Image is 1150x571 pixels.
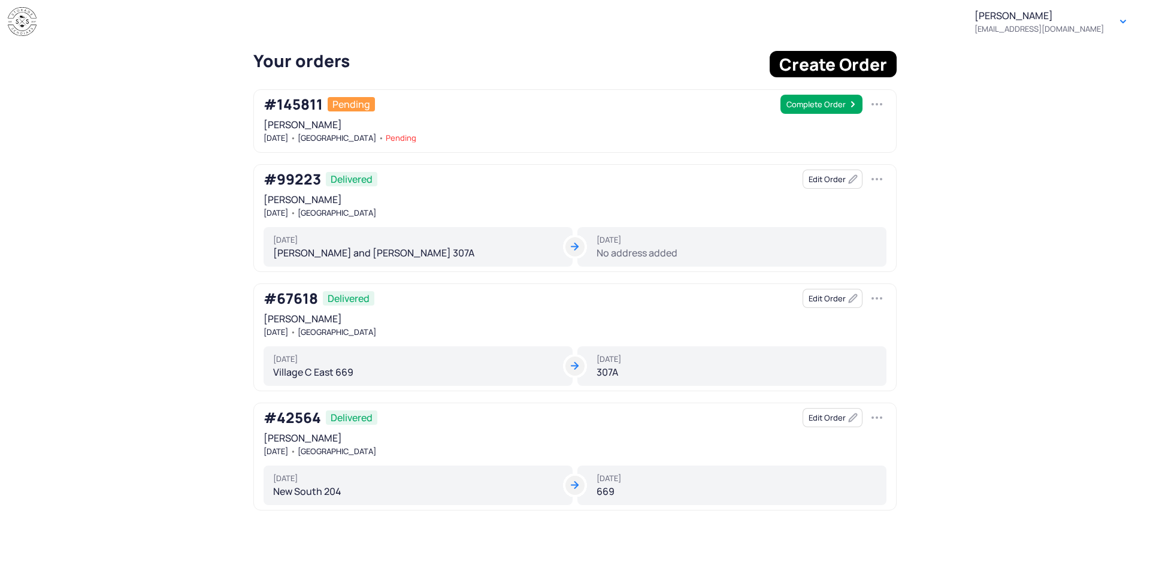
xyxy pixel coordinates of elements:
span: Pending [332,98,370,110]
span: Delivered [328,292,370,304]
li: [GEOGRAPHIC_DATA] [288,133,376,143]
span: Delivered [331,173,373,185]
button: Create Order [770,51,897,77]
span: #145811 [264,96,323,113]
li: [GEOGRAPHIC_DATA] [288,446,376,456]
div: [PERSON_NAME] [264,313,886,337]
li: [DATE] [254,133,288,143]
div: No address added [577,227,886,267]
span: [EMAIL_ADDRESS][DOMAIN_NAME] [975,24,1104,34]
span: #99223 [264,171,321,188]
button: Edit Order [803,170,862,189]
div: New South 204 [264,466,573,505]
div: 307A [577,346,886,386]
li: [DATE] [254,208,288,217]
button: Edit Order [803,408,862,427]
li: Pending [376,133,416,143]
div: [DATE] [273,473,563,483]
span: #42564 [264,409,321,426]
div: [DATE] [597,235,877,244]
h5: Your orders [253,51,762,70]
div: [DATE] [597,473,877,483]
div: [PERSON_NAME] [264,432,886,456]
button: Complete Order [780,95,862,114]
div: [PERSON_NAME] [264,119,886,143]
div: [PERSON_NAME] [975,10,1104,34]
div: 669 [577,466,886,505]
span: #67618 [264,290,318,307]
div: [PERSON_NAME] [264,194,886,217]
li: [DATE] [254,446,288,456]
button: Edit Order [803,289,862,308]
div: [DATE] [597,354,877,364]
div: [DATE] [273,354,563,364]
div: Village C East 669 [264,346,573,386]
div: [DATE] [273,235,563,244]
li: [GEOGRAPHIC_DATA] [288,208,376,217]
div: [PERSON_NAME] and [PERSON_NAME] 307A [264,227,573,267]
li: [DATE] [254,327,288,337]
img: Storage Scholars Logo [8,7,37,37]
li: [GEOGRAPHIC_DATA] [288,327,376,337]
button: Button [1113,12,1133,31]
span: Delivered [331,412,373,424]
